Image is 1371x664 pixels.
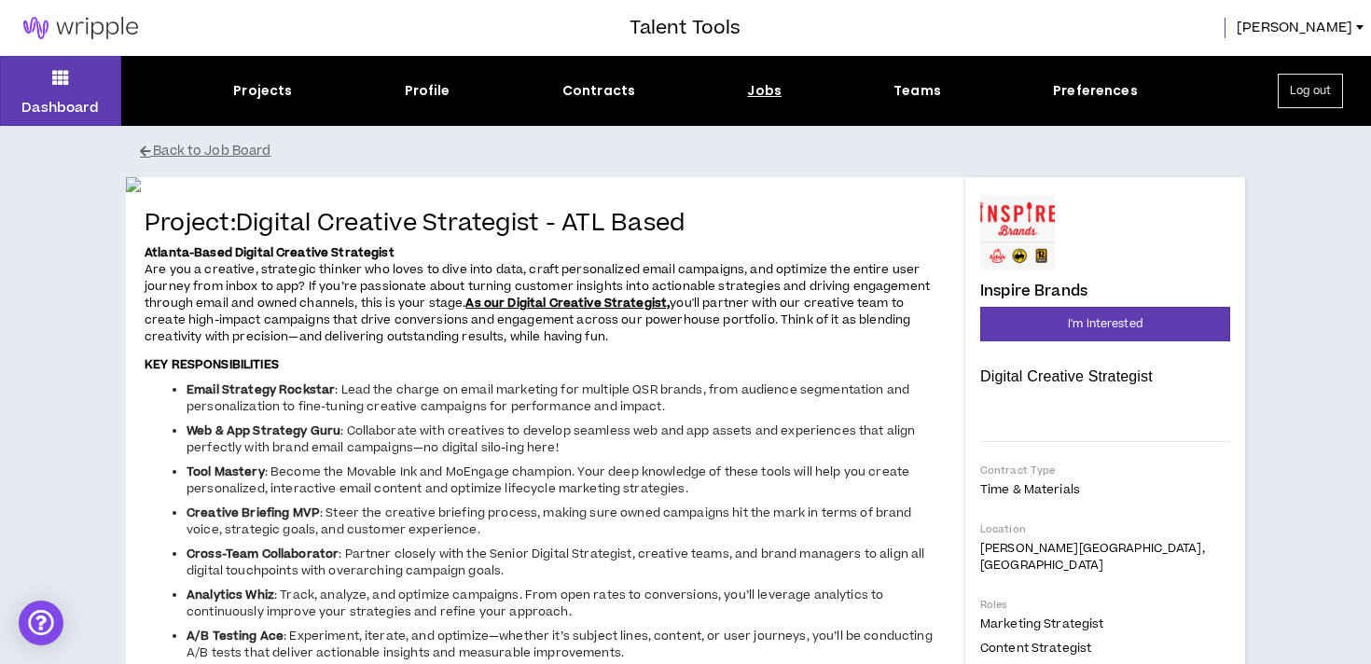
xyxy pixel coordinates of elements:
span: : Become the Movable Ink and MoEngage champion. Your deep knowledge of these tools will help you ... [187,463,909,497]
strong: A/B Testing Ace [187,628,284,644]
button: Back to Job Board [140,135,1259,168]
div: Preferences [1053,81,1138,101]
p: [PERSON_NAME][GEOGRAPHIC_DATA], [GEOGRAPHIC_DATA] [980,540,1230,574]
p: Roles [980,598,1230,612]
p: Contract Type [980,463,1230,477]
strong: Tool Mastery [187,463,265,480]
button: I'm Interested [980,307,1230,341]
img: lkMC0q4zeOIN51TvMb7riLjSBcJR7n0EC3rYUQzs.png [126,177,965,192]
strong: Web & App Strategy Guru [187,422,340,439]
p: Digital Creative Strategist [980,367,1230,386]
strong: KEY RESPONSIBILITIES [145,356,279,373]
div: Profile [405,81,450,101]
p: Location [980,522,1230,536]
span: [PERSON_NAME] [1237,18,1352,38]
span: : Experiment, iterate, and optimize—whether it’s subject lines, content, or user journeys, you’ll... [187,628,933,661]
div: Projects [233,81,292,101]
p: Dashboard [21,98,99,118]
h4: Inspire Brands [980,283,1087,299]
div: Teams [893,81,941,101]
span: Are you a creative, strategic thinker who loves to dive into data, craft personalized email campa... [145,261,930,311]
span: you'll partner with our creative team to create high-impact campaigns that drive conversions and ... [145,295,910,345]
div: Open Intercom Messenger [19,601,63,645]
div: Contracts [562,81,635,101]
button: Log out [1278,74,1343,108]
p: Time & Materials [980,481,1230,498]
strong: Atlanta-Based Digital Creative Strategist [145,244,395,261]
strong: Email Strategy Rockstar [187,381,335,398]
h4: Project: Digital Creative Strategist - ATL Based [145,211,947,238]
span: I'm Interested [1068,315,1142,333]
strong: As our Digital Creative Strategist, [465,295,670,311]
span: : Steer the creative briefing process, making sure owned campaigns hit the mark in terms of brand... [187,505,912,538]
h3: Talent Tools [630,14,741,42]
span: Content Strategist [980,640,1091,657]
strong: Creative Briefing MVP [187,505,320,521]
strong: Analytics Whiz [187,587,274,603]
span: : Partner closely with the Senior Digital Strategist, creative teams, and brand managers to align... [187,546,924,579]
span: : Lead the charge on email marketing for multiple QSR brands, from audience segmentation and pers... [187,381,909,415]
span: Marketing Strategist [980,616,1103,632]
span: : Track, analyze, and optimize campaigns. From open rates to conversions, you’ll leverage analyti... [187,587,883,620]
span: : Collaborate with creatives to develop seamless web and app assets and experiences that align pe... [187,422,915,456]
strong: Cross-Team Collaborator [187,546,339,562]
